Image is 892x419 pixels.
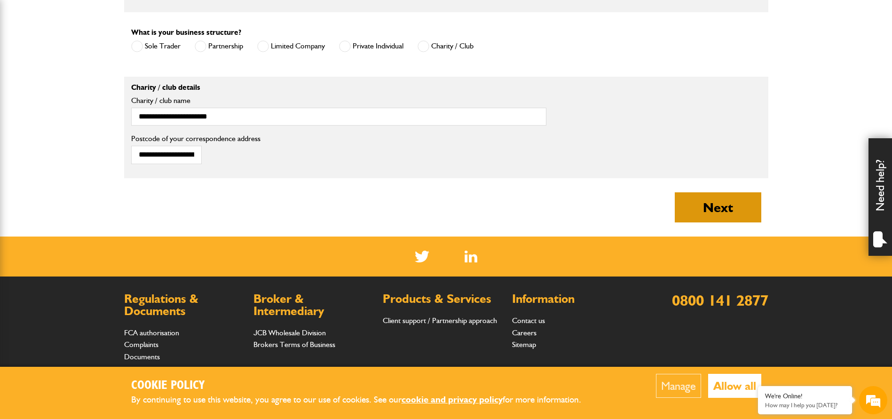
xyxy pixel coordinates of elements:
[512,293,632,305] h2: Information
[12,142,172,163] input: Enter your phone number
[383,293,503,305] h2: Products & Services
[124,293,244,317] h2: Regulations & Documents
[383,316,497,325] a: Client support / Partnership approach
[131,29,241,36] label: What is your business structure?
[418,40,474,52] label: Charity / Club
[131,40,181,52] label: Sole Trader
[465,251,477,262] img: Linked In
[253,293,373,317] h2: Broker & Intermediary
[675,192,761,222] button: Next
[512,328,537,337] a: Careers
[128,290,171,302] em: Start Chat
[656,374,701,398] button: Manage
[339,40,403,52] label: Private Individual
[12,87,172,108] input: Enter your last name
[131,135,275,142] label: Postcode of your correspondence address
[124,352,160,361] a: Documents
[131,84,546,91] p: Charity / club details
[253,340,335,349] a: Brokers Terms of Business
[12,115,172,135] input: Enter your email address
[131,97,546,104] label: Charity / club name
[131,379,597,393] h2: Cookie Policy
[512,316,545,325] a: Contact us
[765,392,845,400] div: We're Online!
[131,393,597,407] p: By continuing to use this website, you agree to our use of cookies. See our for more information.
[12,170,172,282] textarea: Type your message and hit 'Enter'
[16,52,39,65] img: d_20077148190_company_1631870298795_20077148190
[415,251,429,262] img: Twitter
[672,291,768,309] a: 0800 141 2877
[465,251,477,262] a: LinkedIn
[257,40,325,52] label: Limited Company
[708,374,761,398] button: Allow all
[512,340,536,349] a: Sitemap
[154,5,177,27] div: Minimize live chat window
[124,328,179,337] a: FCA authorisation
[49,53,158,65] div: Chat with us now
[195,40,243,52] label: Partnership
[765,402,845,409] p: How may I help you today?
[402,394,503,405] a: cookie and privacy policy
[124,340,158,349] a: Complaints
[253,328,326,337] a: JCB Wholesale Division
[868,138,892,256] div: Need help?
